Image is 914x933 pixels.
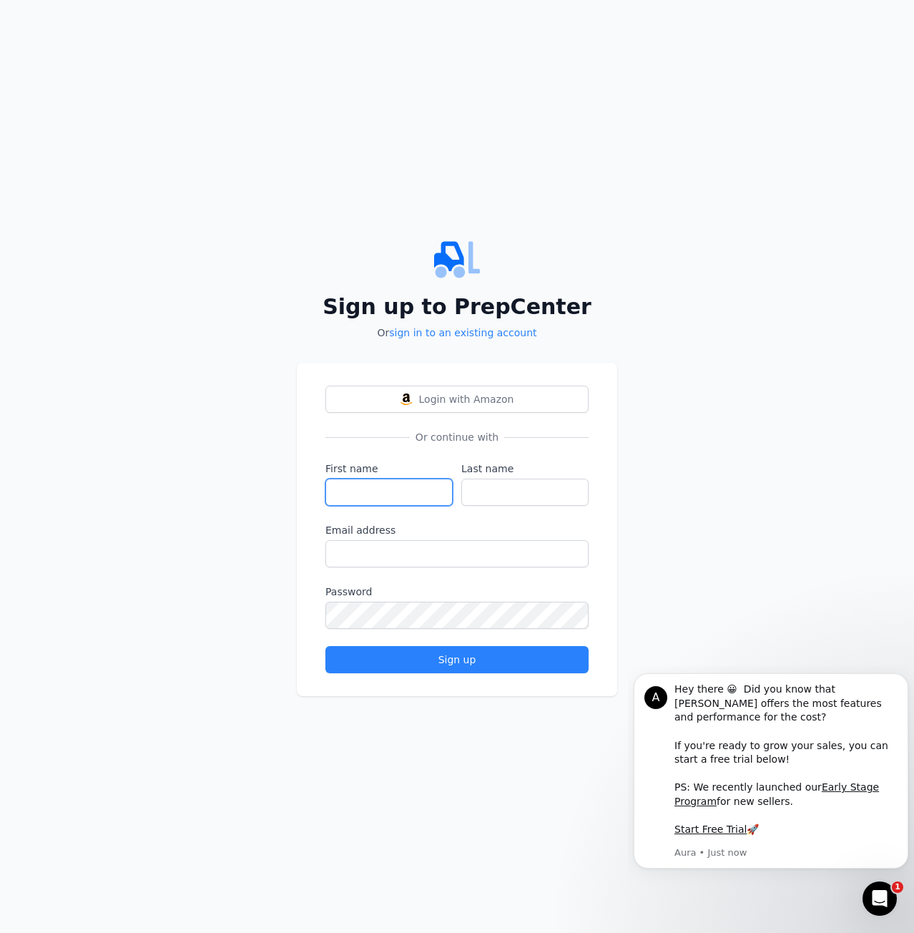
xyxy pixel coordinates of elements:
[389,327,536,338] a: sign in to an existing account
[325,523,589,537] label: Email address
[461,461,589,476] label: Last name
[401,394,412,405] img: Login with Amazon
[297,237,617,283] img: PrepCenter
[419,392,514,406] span: Login with Amazon
[297,294,617,320] h2: Sign up to PrepCenter
[325,646,589,673] button: Sign up
[325,585,589,599] label: Password
[297,326,617,340] p: Or
[628,666,914,894] iframe: Intercom notifications message
[325,461,453,476] label: First name
[863,881,897,916] iframe: Intercom live chat
[325,386,589,413] button: Login with AmazonLogin with Amazon
[338,653,576,667] div: Sign up
[892,881,903,893] span: 1
[410,430,504,444] span: Or continue with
